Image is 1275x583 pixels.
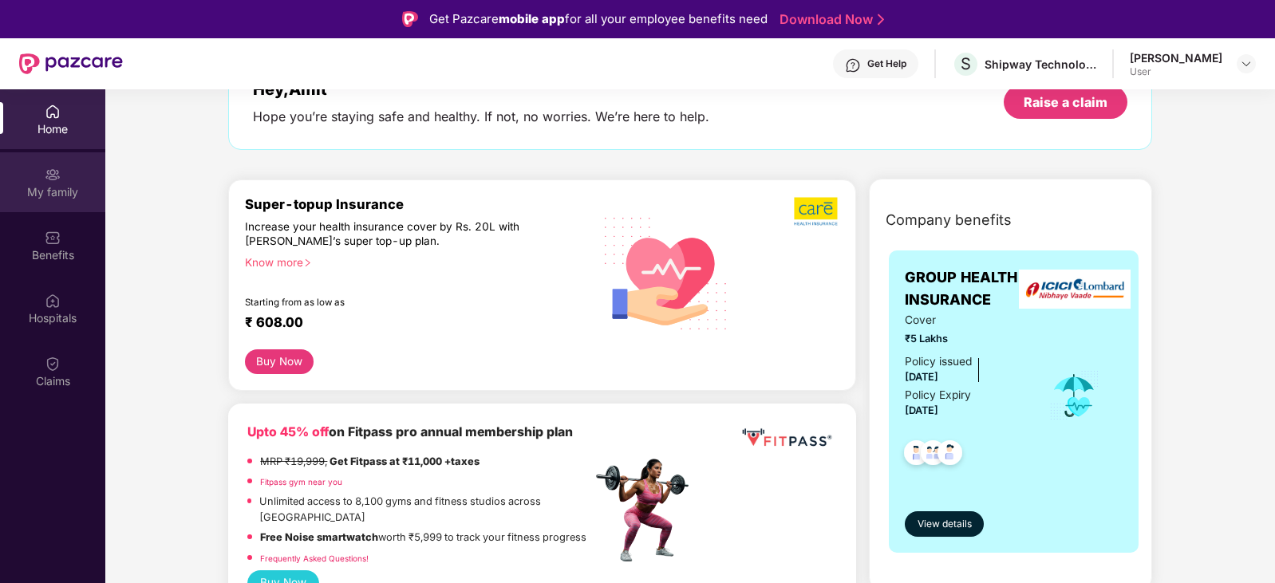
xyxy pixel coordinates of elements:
span: Company benefits [886,209,1012,231]
a: Frequently Asked Questions! [260,553,369,563]
button: View details [905,511,984,537]
p: worth ₹5,999 to track your fitness progress [260,530,586,546]
strong: Free Noise smartwatch [260,531,378,543]
img: insurerLogo [1019,270,1131,309]
div: User [1130,65,1222,78]
img: svg+xml;base64,PHN2ZyBpZD0iSG9tZSIgeG1sbnM9Imh0dHA6Ly93d3cudzMub3JnLzIwMDAvc3ZnIiB3aWR0aD0iMjAiIG... [45,104,61,120]
b: Upto 45% off [247,424,329,439]
img: svg+xml;base64,PHN2ZyB4bWxucz0iaHR0cDovL3d3dy53My5vcmcvMjAwMC9zdmciIHdpZHRoPSI0OC45MTUiIGhlaWdodD... [914,435,953,475]
img: Stroke [878,11,884,28]
img: svg+xml;base64,PHN2ZyB4bWxucz0iaHR0cDovL3d3dy53My5vcmcvMjAwMC9zdmciIHdpZHRoPSI0OC45NDMiIGhlaWdodD... [930,435,969,475]
div: Raise a claim [1024,93,1107,111]
img: Logo [402,11,418,27]
div: Shipway Technology Pvt. Ltd [985,57,1096,72]
div: Super-topup Insurance [245,196,591,212]
img: fpp.png [591,455,703,566]
span: [DATE] [905,404,938,416]
div: Starting from as low as [245,297,523,308]
del: MRP ₹19,999, [260,455,327,467]
div: Hope you’re staying safe and healthy. If not, no worries. We’re here to help. [253,108,709,125]
strong: Get Fitpass at ₹11,000 +taxes [330,455,480,467]
a: Fitpass gym near you [260,477,342,486]
img: fppp.png [739,423,835,452]
img: svg+xml;base64,PHN2ZyBpZD0iRHJvcGRvd24tMzJ4MzIiIHhtbG5zPSJodHRwOi8vd3d3LnczLm9yZy8yMDAwL3N2ZyIgd2... [1240,57,1253,70]
div: Increase your health insurance cover by Rs. 20L with [PERSON_NAME]’s super top-up plan. [245,219,523,248]
img: icon [1048,369,1100,422]
span: S [961,54,971,73]
img: svg+xml;base64,PHN2ZyBpZD0iSG9zcGl0YWxzIiB4bWxucz0iaHR0cDovL3d3dy53My5vcmcvMjAwMC9zdmciIHdpZHRoPS... [45,293,61,309]
span: Cover [905,312,1027,329]
img: svg+xml;base64,PHN2ZyBpZD0iSGVscC0zMngzMiIgeG1sbnM9Imh0dHA6Ly93d3cudzMub3JnLzIwMDAvc3ZnIiB3aWR0aD... [845,57,861,73]
button: Buy Now [245,349,313,374]
img: svg+xml;base64,PHN2ZyBpZD0iQmVuZWZpdHMiIHhtbG5zPSJodHRwOi8vd3d3LnczLm9yZy8yMDAwL3N2ZyIgd2lkdGg9Ij... [45,230,61,246]
img: svg+xml;base64,PHN2ZyBpZD0iQ2xhaW0iIHhtbG5zPSJodHRwOi8vd3d3LnczLm9yZy8yMDAwL3N2ZyIgd2lkdGg9IjIwIi... [45,356,61,372]
span: View details [918,517,972,532]
a: Download Now [780,11,879,28]
div: Get Help [867,57,906,70]
span: GROUP HEALTH INSURANCE [905,266,1027,312]
div: Get Pazcare for all your employee benefits need [429,10,768,29]
span: ₹5 Lakhs [905,331,1027,347]
img: svg+xml;base64,PHN2ZyB3aWR0aD0iMjAiIGhlaWdodD0iMjAiIHZpZXdCb3g9IjAgMCAyMCAyMCIgZmlsbD0ibm9uZSIgeG... [45,167,61,183]
div: Policy issued [905,353,972,371]
p: Unlimited access to 8,100 gyms and fitness studios across [GEOGRAPHIC_DATA] [259,494,591,526]
div: Know more [245,255,582,266]
strong: mobile app [499,11,565,26]
img: svg+xml;base64,PHN2ZyB4bWxucz0iaHR0cDovL3d3dy53My5vcmcvMjAwMC9zdmciIHhtbG5zOnhsaW5rPSJodHRwOi8vd3... [592,197,740,348]
b: on Fitpass pro annual membership plan [247,424,573,439]
div: [PERSON_NAME] [1130,50,1222,65]
span: right [303,258,312,267]
img: New Pazcare Logo [19,53,123,74]
div: ₹ 608.00 [245,314,575,333]
div: Policy Expiry [905,387,971,404]
img: svg+xml;base64,PHN2ZyB4bWxucz0iaHR0cDovL3d3dy53My5vcmcvMjAwMC9zdmciIHdpZHRoPSI0OC45NDMiIGhlaWdodD... [897,435,936,475]
img: b5dec4f62d2307b9de63beb79f102df3.png [794,196,839,227]
span: [DATE] [905,371,938,383]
